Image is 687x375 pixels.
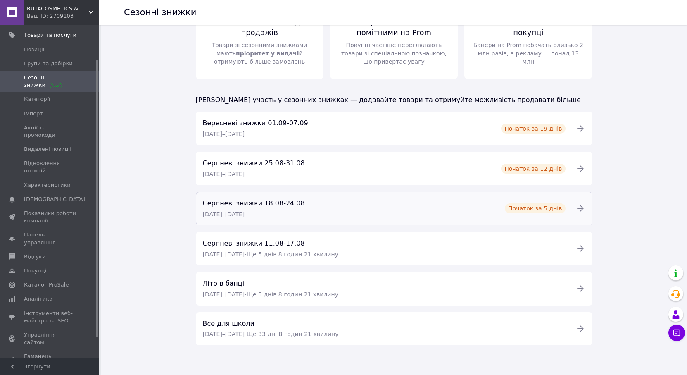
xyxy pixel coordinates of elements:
[24,31,76,39] span: Товари та послуги
[196,192,592,225] a: Серпневі знижки 18.08-24.08[DATE]–[DATE]Початок за 5 днів
[245,291,338,298] span: · Ще 5 днів 8 годин 21 хвилину
[236,50,299,57] span: пріоритет у видачі
[24,310,76,325] span: Інструменти веб-майстра та SEO
[27,12,99,20] div: Ваш ID: 2709103
[24,196,85,203] span: [DEMOGRAPHIC_DATA]
[203,239,305,247] span: Серпневі знижки 11.08-17.08
[196,112,592,145] a: Вересневі знижки 01.09-07.09[DATE]–[DATE]Початок за 19 днів
[202,41,317,66] span: Товари зі сезонними знижками мають й отримують більше замовлень
[203,211,245,217] span: [DATE] – [DATE]
[203,131,245,137] span: [DATE] – [DATE]
[24,74,76,89] span: Сезонні знижки
[24,295,52,303] span: Аналітика
[24,96,50,103] span: Категорії
[24,60,73,67] span: Групи та добірки
[203,331,245,337] span: [DATE] – [DATE]
[668,325,685,341] button: Чат з покупцем
[471,17,585,38] span: Ваші знижки точно помітять покупці
[471,41,585,66] span: Банери на Prom побачать близько 2 млн разів, а рекламу — понад 13 млн
[203,279,245,287] span: Літо в банці
[24,353,76,368] span: Гаманець компанії
[24,182,71,189] span: Характеристики
[203,159,305,167] span: Серпневі знижки 25.08-31.08
[24,210,76,225] span: Показники роботи компанії
[337,41,451,66] span: Покупці частіше переглядають товари зі спеціальною позначкою, що привертає увагу
[504,124,562,133] span: Початок за 19 днів
[24,231,76,246] span: Панель управління
[196,232,592,265] a: Серпневі знижки 11.08-17.08[DATE]–[DATE]·Ще 5 днів 8 годин 21 хвилину
[196,96,584,104] span: [PERSON_NAME] участь у сезонних знижках — додавайте товари та отримуйте можливість продавати більше!
[203,119,308,127] span: Вересневі знижки 01.09-07.09
[124,7,196,17] h1: Сезонні знижки
[203,320,254,327] span: Все для школи
[24,281,69,289] span: Каталог ProSale
[337,17,451,38] span: Товари стають більш помітними на Prom
[203,171,245,177] span: [DATE] – [DATE]
[202,17,317,38] span: Більше можливостей для продажів
[24,160,76,174] span: Відновлення позицій
[245,251,338,258] span: · Ще 5 днів 8 годин 21 хвилину
[24,124,76,139] span: Акції та промокоди
[24,253,45,260] span: Відгуки
[245,331,338,337] span: · Ще 33 дні 8 годин 21 хвилину
[203,251,245,258] span: [DATE] – [DATE]
[508,204,562,213] span: Початок за 5 днів
[24,46,44,53] span: Позиції
[24,267,46,275] span: Покупці
[27,5,89,12] span: RUTACOSMETICS & BROW | РУТА | Косметика та Парфуми
[196,312,592,346] a: Все для школи[DATE]–[DATE]·Ще 33 дні 8 годин 21 хвилину
[24,146,71,153] span: Видалені позиції
[24,331,76,346] span: Управління сайтом
[203,199,305,207] span: Серпневі знижки 18.08-24.08
[196,152,592,185] a: Серпневі знижки 25.08-31.08[DATE]–[DATE]Початок за 12 днів
[196,272,592,306] a: Літо в банці[DATE]–[DATE]·Ще 5 днів 8 годин 21 хвилину
[24,110,43,117] span: Імпорт
[504,165,562,173] span: Початок за 12 днів
[203,291,245,298] span: [DATE] – [DATE]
